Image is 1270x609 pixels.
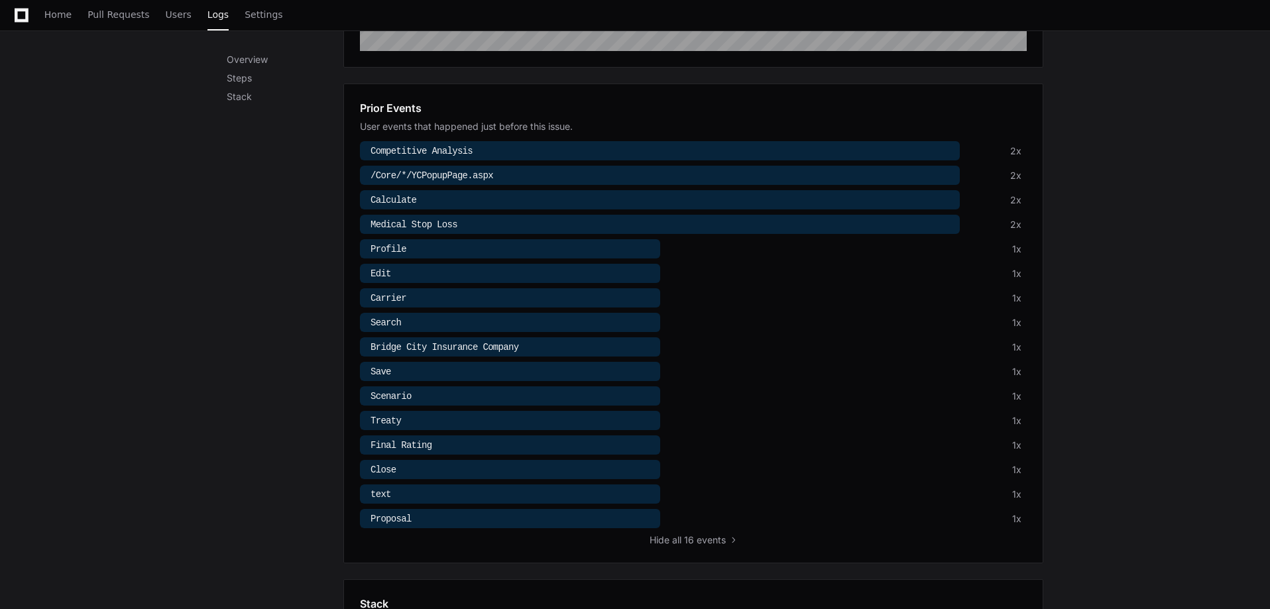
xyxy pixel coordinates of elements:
div: 2x [1010,144,1021,158]
span: Proposal [371,514,412,524]
div: 1x [1012,365,1021,378]
span: Pull Requests [87,11,149,19]
span: Competitive Analysis [371,146,473,156]
span: Treaty [371,415,401,426]
span: text [371,489,391,500]
div: 1x [1012,488,1021,501]
span: Search [371,317,401,328]
span: /Core/*/YCPopupPage.aspx [371,170,493,181]
div: 1x [1012,463,1021,476]
div: 2x [1010,169,1021,182]
span: Bridge City Insurance Company [371,342,518,353]
span: Medical Stop Loss [371,219,457,230]
p: Overview [227,53,343,66]
div: 1x [1012,512,1021,526]
span: Users [166,11,192,19]
span: Scenario [371,391,412,402]
span: Home [44,11,72,19]
span: Profile [371,244,406,254]
span: Settings [245,11,282,19]
div: 1x [1012,439,1021,452]
div: 1x [1012,341,1021,354]
span: Final Rating [371,440,432,451]
span: Calculate [371,195,416,205]
span: Hide [650,533,669,547]
p: Steps [227,72,343,85]
div: 1x [1012,267,1021,280]
span: Logs [207,11,229,19]
div: 2x [1010,218,1021,231]
span: Save [371,366,391,377]
span: Close [371,465,396,475]
div: 1x [1012,414,1021,427]
div: 1x [1012,243,1021,256]
div: 1x [1012,316,1021,329]
span: Edit [371,268,391,279]
h1: Prior Events [360,100,422,116]
div: User events that happened just before this issue. [360,120,1027,133]
div: 1x [1012,292,1021,305]
button: Hideall 16 events [650,533,738,547]
span: all 16 events [672,533,726,547]
p: Stack [227,90,343,103]
div: 1x [1012,390,1021,403]
span: Carrier [371,293,406,304]
div: 2x [1010,194,1021,207]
